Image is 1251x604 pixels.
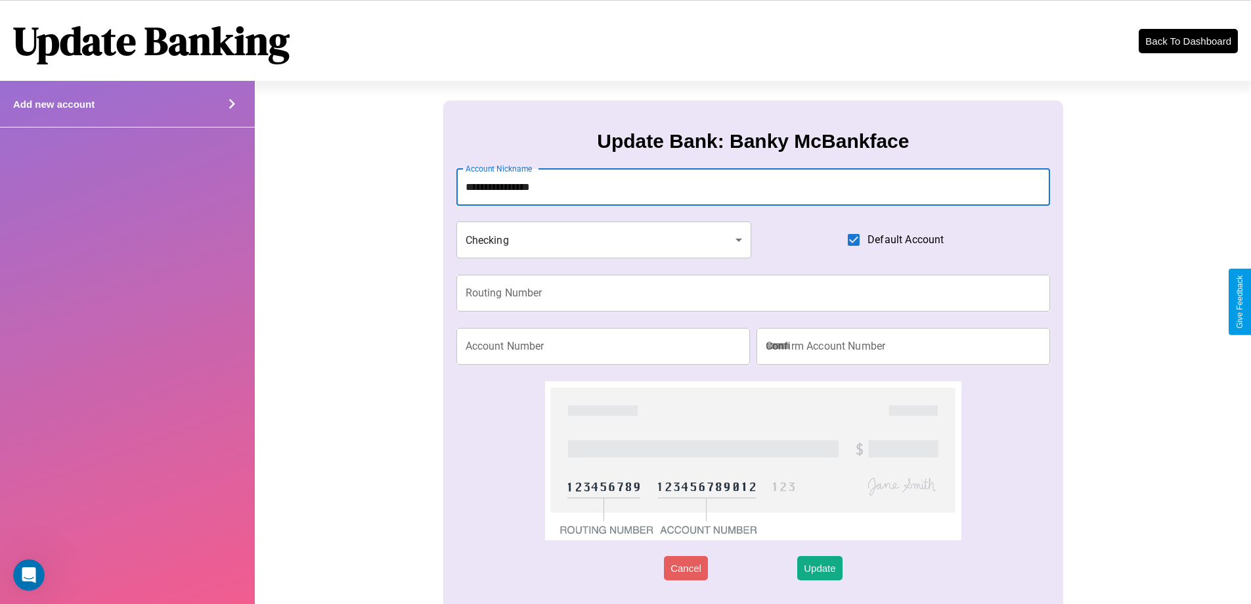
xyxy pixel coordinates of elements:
button: Cancel [664,556,708,580]
div: Checking [456,221,752,258]
iframe: Intercom live chat [13,559,45,591]
button: Back To Dashboard [1139,29,1238,53]
h1: Update Banking [13,14,290,68]
img: check [545,381,961,540]
button: Update [797,556,842,580]
label: Account Nickname [466,163,533,174]
h3: Update Bank: Banky McBankface [597,130,909,152]
h4: Add new account [13,99,95,110]
div: Give Feedback [1235,275,1244,329]
span: Default Account [867,232,944,248]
